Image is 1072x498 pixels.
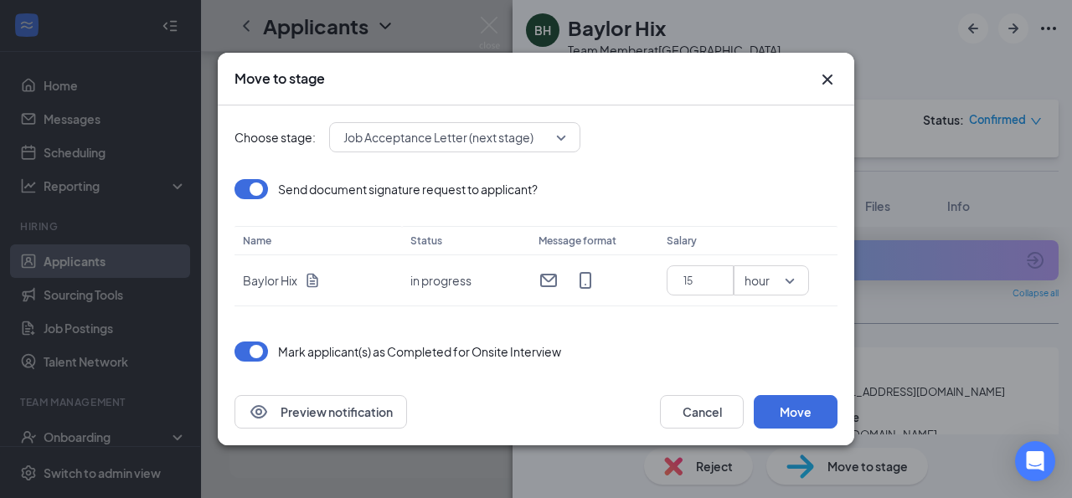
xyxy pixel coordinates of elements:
button: Close [817,69,837,90]
td: in progress [402,255,530,306]
svg: Document [304,272,321,289]
p: Mark applicant(s) as Completed for Onsite Interview [278,343,561,360]
p: Send document signature request to applicant? [278,181,538,198]
span: Job Acceptance Letter (next stage) [343,125,533,150]
div: Open Intercom Messenger [1015,441,1055,481]
th: Status [402,226,530,255]
th: Name [234,226,402,255]
th: Salary [658,226,837,255]
input: $ [674,268,733,293]
svg: MobileSms [575,270,595,290]
span: hour [745,268,770,293]
svg: Cross [817,69,837,90]
div: Loading offer data. [234,179,837,315]
svg: Eye [249,402,269,422]
button: Cancel [660,395,744,429]
button: Move [754,395,837,429]
p: Baylor Hix [243,272,297,289]
svg: Email [539,270,559,290]
h3: Move to stage [234,69,325,88]
th: Message format [530,226,658,255]
button: EyePreview notification [234,395,407,429]
span: Choose stage: [234,128,316,146]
